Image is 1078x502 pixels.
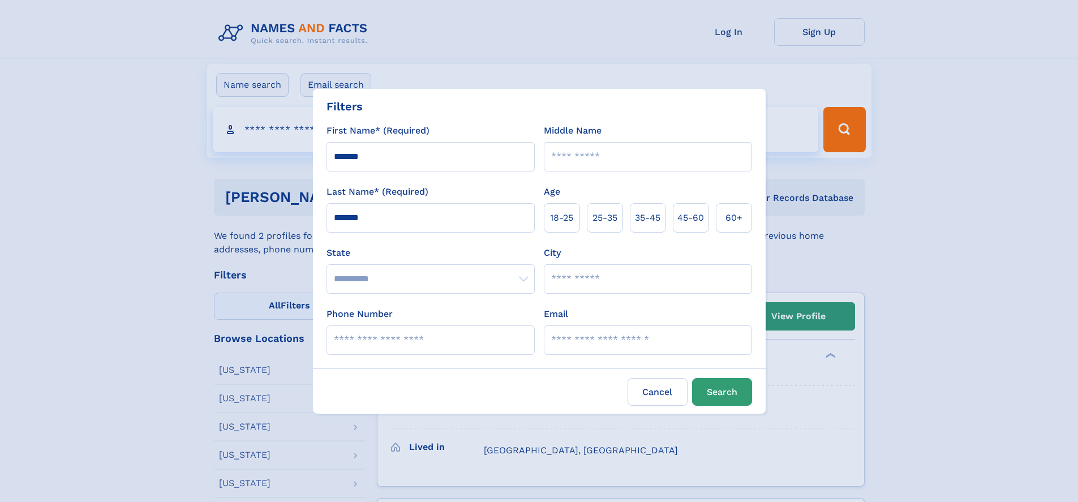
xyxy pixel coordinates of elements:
[544,185,560,199] label: Age
[544,307,568,321] label: Email
[544,246,561,260] label: City
[725,211,742,225] span: 60+
[635,211,660,225] span: 35‑45
[327,98,363,115] div: Filters
[628,378,688,406] label: Cancel
[327,185,428,199] label: Last Name* (Required)
[327,246,535,260] label: State
[692,378,752,406] button: Search
[544,124,602,138] label: Middle Name
[327,124,430,138] label: First Name* (Required)
[592,211,617,225] span: 25‑35
[677,211,704,225] span: 45‑60
[327,307,393,321] label: Phone Number
[550,211,573,225] span: 18‑25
